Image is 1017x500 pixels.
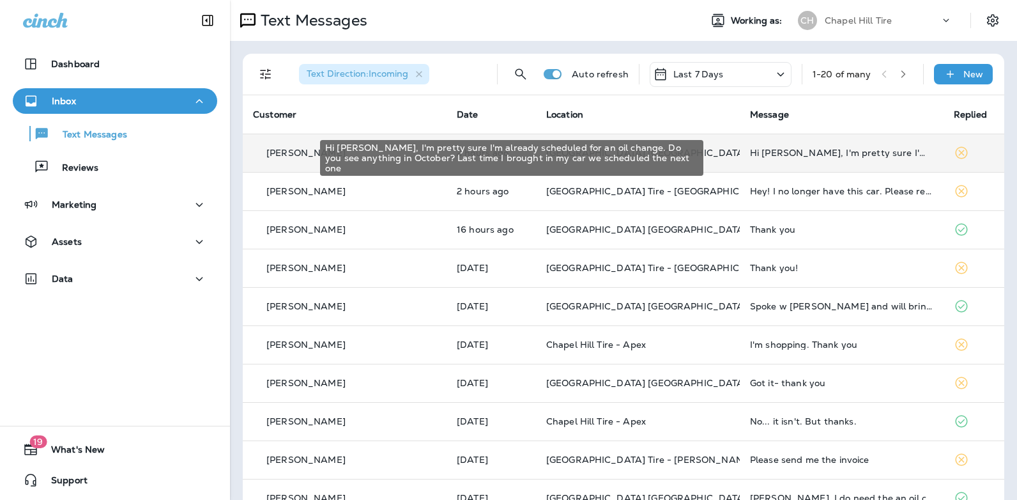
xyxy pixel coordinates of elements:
p: Data [52,274,73,284]
p: Text Messages [256,11,367,30]
p: Sep 24, 2025 01:54 PM [457,263,526,273]
button: Search Messages [508,61,533,87]
p: Sep 24, 2025 01:03 PM [457,378,526,388]
p: [PERSON_NAME] [266,340,346,350]
div: Thank you! [750,263,933,273]
button: Text Messages [13,120,217,147]
span: Text Direction : Incoming [307,68,408,79]
span: [GEOGRAPHIC_DATA] [GEOGRAPHIC_DATA][PERSON_NAME] [546,224,827,235]
p: New [963,69,983,79]
p: Marketing [52,199,96,210]
span: Replied [954,109,987,120]
button: Settings [981,9,1004,32]
div: Text Direction:Incoming [299,64,429,84]
p: Auto refresh [572,69,629,79]
div: CH [798,11,817,30]
div: Hi Tim, I'm pretty sure I'm already scheduled for an oil change. Do you see anything in October? ... [750,148,933,158]
span: [GEOGRAPHIC_DATA] [GEOGRAPHIC_DATA] [546,377,747,389]
span: Working as: [731,15,785,26]
div: Thank you [750,224,933,235]
div: Please send me the invoice [750,455,933,465]
div: Hey! I no longer have this car. Please remove me from reminders [750,186,933,196]
p: [PERSON_NAME] [266,263,346,273]
p: [PERSON_NAME] [266,186,346,196]
button: Collapse Sidebar [190,8,226,33]
p: Dashboard [51,59,100,69]
div: 1 - 20 of many [813,69,871,79]
span: [GEOGRAPHIC_DATA] Tire - [PERSON_NAME][GEOGRAPHIC_DATA] [546,454,853,465]
p: Inbox [52,96,76,106]
div: Hi [PERSON_NAME], I'm pretty sure I'm already scheduled for an oil change. Do you see anything in... [320,140,703,176]
button: Inbox [13,88,217,114]
div: I'm shopping. Thank you [750,340,933,350]
button: 19What's New [13,437,217,462]
button: Filters [253,61,279,87]
p: [PERSON_NAME] [266,148,346,158]
p: [PERSON_NAME] [266,416,346,426]
p: Sep 24, 2025 01:50 PM [457,301,526,311]
p: Chapel Hill Tire [825,15,892,26]
p: Last 7 Days [673,69,724,79]
p: [PERSON_NAME] [266,224,346,235]
button: Assets [13,229,217,254]
span: [GEOGRAPHIC_DATA] Tire - [GEOGRAPHIC_DATA] [546,185,774,197]
span: Chapel Hill Tire - Apex [546,339,646,350]
div: Got it- thank you [750,378,933,388]
p: Text Messages [50,129,127,141]
button: Marketing [13,192,217,217]
p: Sep 24, 2025 09:07 PM [457,224,526,235]
div: Spoke w Chris and will bring it in thursday [750,301,933,311]
p: Sep 24, 2025 11:20 AM [457,416,526,426]
p: [PERSON_NAME] [266,378,346,388]
p: Sep 25, 2025 11:34 AM [457,186,526,196]
div: No... it isn't. But thanks. [750,416,933,426]
span: Customer [253,109,296,120]
p: [PERSON_NAME] [266,455,346,465]
span: Chapel Hill Tire - Apex [546,416,646,427]
span: Message [750,109,789,120]
button: Support [13,467,217,493]
p: Sep 24, 2025 01:17 PM [457,340,526,350]
p: Sep 24, 2025 10:17 AM [457,455,526,465]
span: What's New [38,444,105,460]
p: Assets [52,237,82,247]
span: 19 [29,435,47,448]
button: Reviews [13,153,217,180]
p: Reviews [49,162,98,175]
span: [GEOGRAPHIC_DATA] [GEOGRAPHIC_DATA] - [GEOGRAPHIC_DATA] [546,301,857,312]
button: Dashboard [13,51,217,77]
span: Date [457,109,478,120]
span: Support [38,475,88,490]
span: [GEOGRAPHIC_DATA] Tire - [GEOGRAPHIC_DATA]. [546,262,776,274]
button: Data [13,266,217,292]
p: [PERSON_NAME] [266,301,346,311]
span: Location [546,109,583,120]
